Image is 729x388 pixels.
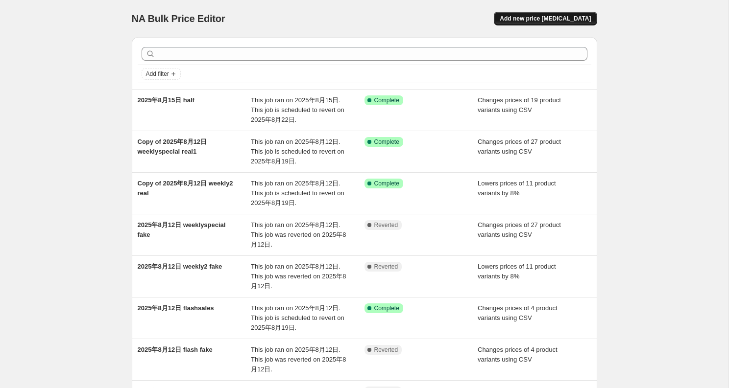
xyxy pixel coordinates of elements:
span: NA Bulk Price Editor [132,13,225,24]
span: Copy of 2025年8月12日 weekly2 real [138,180,233,197]
span: Complete [374,96,399,104]
span: Reverted [374,221,398,229]
span: This job ran on 2025年8月12日. This job is scheduled to revert on 2025年8月19日. [251,304,344,331]
span: This job ran on 2025年8月12日. This job was reverted on 2025年8月12日. [251,263,346,290]
span: This job ran on 2025年8月12日. This job is scheduled to revert on 2025年8月19日. [251,138,344,165]
span: Reverted [374,263,398,271]
span: Copy of 2025年8月12日 weeklyspecial real1 [138,138,207,155]
span: Reverted [374,346,398,354]
span: Changes prices of 27 product variants using CSV [478,221,561,238]
span: Lowers prices of 11 product variants by 8% [478,180,556,197]
span: This job ran on 2025年8月15日. This job is scheduled to revert on 2025年8月22日. [251,96,344,123]
button: Add new price [MEDICAL_DATA] [494,12,597,25]
span: This job ran on 2025年8月12日. This job was reverted on 2025年8月12日. [251,221,346,248]
span: Changes prices of 4 product variants using CSV [478,304,558,321]
span: Changes prices of 4 product variants using CSV [478,346,558,363]
span: 2025年8月12日 weekly2 fake [138,263,222,270]
span: Add filter [146,70,169,78]
span: 2025年8月12日 flash fake [138,346,213,353]
span: This job ran on 2025年8月12日. This job was reverted on 2025年8月12日. [251,346,346,373]
span: Changes prices of 27 product variants using CSV [478,138,561,155]
button: Add filter [142,68,181,80]
span: Complete [374,304,399,312]
span: Changes prices of 19 product variants using CSV [478,96,561,114]
span: 2025年8月12日 weeklyspecial fake [138,221,226,238]
span: 2025年8月12日 flashsales [138,304,214,312]
span: This job ran on 2025年8月12日. This job is scheduled to revert on 2025年8月19日. [251,180,344,206]
span: Add new price [MEDICAL_DATA] [500,15,591,23]
span: 2025年8月15日 half [138,96,194,104]
span: Lowers prices of 11 product variants by 8% [478,263,556,280]
span: Complete [374,180,399,187]
span: Complete [374,138,399,146]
